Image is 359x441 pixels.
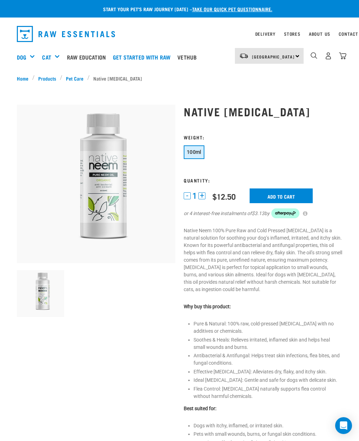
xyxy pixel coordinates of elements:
span: [GEOGRAPHIC_DATA] [252,55,294,58]
h3: Quantity: [184,178,342,183]
h3: Weight: [184,135,342,140]
a: Cat [42,53,51,61]
a: Stores [284,33,300,35]
img: home-icon-1@2x.png [311,52,317,59]
img: Afterpay [271,208,299,218]
div: $12.50 [212,192,236,201]
img: Native Neem Oil 100mls [17,105,175,263]
button: - [184,192,191,199]
a: take our quick pet questionnaire. [192,8,272,10]
li: Effective [MEDICAL_DATA]: Alleviates dry, flaky, and itchy skin. [194,368,342,375]
a: Vethub [176,43,202,71]
p: Native Neem 100% Pure Raw and Cold Pressed [MEDICAL_DATA] is a natural solution for soothing your... [184,227,342,293]
li: Flea Control: [MEDICAL_DATA] naturally supports flea control without harmful chemicals. [194,385,342,400]
strong: Best suited for: [184,406,216,411]
a: About Us [309,33,330,35]
a: Home [17,75,32,82]
li: Dogs with itchy, inflamed, or irritated skin. [194,422,342,429]
li: Pets with small wounds, burns, or fungal skin conditions. [194,430,342,438]
h1: Native [MEDICAL_DATA] [184,105,342,118]
img: van-moving.png [239,53,249,59]
img: home-icon@2x.png [339,52,346,60]
a: Delivery [255,33,276,35]
img: user.png [325,52,332,60]
input: Add to cart [250,188,313,203]
span: 100ml [187,149,201,155]
li: Pure & Natural: 100% raw, cold-pressed [MEDICAL_DATA] with no additives or chemicals. [194,320,342,335]
div: Open Intercom Messenger [335,417,352,434]
a: Products [35,75,60,82]
nav: dropdown navigation [11,23,348,45]
img: Raw Essentials Logo [17,26,115,42]
li: Antibacterial & Antifungal: Helps treat skin infections, flea bites, and fungal conditions. [194,352,342,367]
button: + [198,192,205,199]
span: 1 [192,192,197,200]
nav: breadcrumbs [17,75,342,82]
li: Soothes & Heals: Relieves irritated, inflamed skin and helps heal small wounds and burns. [194,336,342,351]
strong: Why buy this product: [184,304,231,309]
li: Ideal [MEDICAL_DATA]: Gentle and safe for dogs with delicate skin. [194,377,342,384]
div: or 4 interest-free instalments of by [184,208,342,218]
span: $3.13 [252,210,264,217]
img: Native Neem Oil 100mls [17,270,64,317]
a: Contact [339,33,358,35]
a: Raw Education [65,43,111,71]
button: 100ml [184,145,204,159]
a: Pet Care [62,75,87,82]
a: Get started with Raw [111,43,176,71]
a: Dog [17,53,26,61]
